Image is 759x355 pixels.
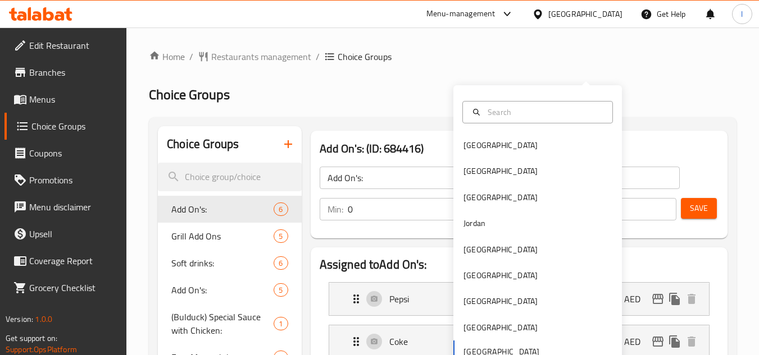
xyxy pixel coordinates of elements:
a: Menu disclaimer [4,193,127,220]
span: 1 [274,319,287,329]
span: Choice Groups [31,119,118,133]
div: [GEOGRAPHIC_DATA] [463,165,538,177]
span: (Bulduck) Special Sauce with Chicken: [171,310,274,337]
p: 5 AED [617,335,649,348]
a: Upsell [4,220,127,247]
p: 5 AED [617,292,649,306]
div: Choices [274,317,288,330]
a: Coupons [4,140,127,167]
span: l [741,8,743,20]
div: Grill Add Ons5 [158,223,301,250]
a: Home [149,50,185,63]
span: Grill Add Ons [171,229,274,243]
span: 1.0.0 [35,312,52,326]
div: Menu-management [426,7,496,21]
button: duplicate [666,333,683,350]
div: Jordan [463,217,485,229]
span: Choice Groups [149,82,230,107]
span: 5 [274,285,287,296]
span: Soft drinks: [171,256,274,270]
input: search [158,163,301,191]
span: Coupons [29,146,118,160]
a: Branches [4,59,127,86]
span: Upsell [29,227,118,241]
a: Promotions [4,167,127,193]
nav: breadcrumb [149,50,737,63]
div: [GEOGRAPHIC_DATA] [463,243,538,256]
div: Choices [274,229,288,243]
button: edit [649,333,666,350]
input: Search [483,106,606,118]
button: Save [681,198,717,219]
div: Choices [274,256,288,270]
span: Promotions [29,173,118,187]
p: Coke [389,335,475,348]
a: Edit Restaurant [4,32,127,59]
h2: Choice Groups [167,136,239,153]
div: Soft drinks:6 [158,250,301,276]
a: Grocery Checklist [4,274,127,301]
span: 6 [274,204,287,215]
button: delete [683,291,700,307]
li: / [316,50,320,63]
span: Branches [29,66,118,79]
span: Grocery Checklist [29,281,118,294]
span: 6 [274,258,287,269]
li: Expand [320,278,719,320]
span: 5 [274,231,287,242]
button: duplicate [666,291,683,307]
span: Add On's: [171,283,274,297]
a: Coverage Report [4,247,127,274]
span: Add On's: [171,202,274,216]
p: Pepsi [389,292,475,306]
span: Version: [6,312,33,326]
div: (Bulduck) Special Sauce with Chicken:1 [158,303,301,344]
a: Menus [4,86,127,113]
span: Save [690,201,708,215]
span: Restaurants management [211,50,311,63]
span: Get support on: [6,331,57,345]
div: [GEOGRAPHIC_DATA] [548,8,622,20]
h2: Assigned to Add On's: [320,256,719,273]
span: Choice Groups [338,50,392,63]
div: Add On's:6 [158,196,301,223]
div: [GEOGRAPHIC_DATA] [463,191,538,204]
button: delete [683,333,700,350]
div: [GEOGRAPHIC_DATA] [463,295,538,307]
li: / [189,50,193,63]
span: Menu disclaimer [29,200,118,214]
span: Menus [29,93,118,106]
div: Add On's:5 [158,276,301,303]
div: [GEOGRAPHIC_DATA] [463,321,538,334]
a: Choice Groups [4,113,127,140]
span: Edit Restaurant [29,39,118,52]
div: [GEOGRAPHIC_DATA] [463,269,538,282]
p: Min: [328,202,343,216]
span: Coverage Report [29,254,118,268]
div: [GEOGRAPHIC_DATA] [463,139,538,151]
h3: Add On's: (ID: 684416) [320,140,719,158]
button: edit [649,291,666,307]
div: Choices [274,283,288,297]
div: Choices [274,202,288,216]
div: Expand [329,283,709,315]
a: Restaurants management [198,50,311,63]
